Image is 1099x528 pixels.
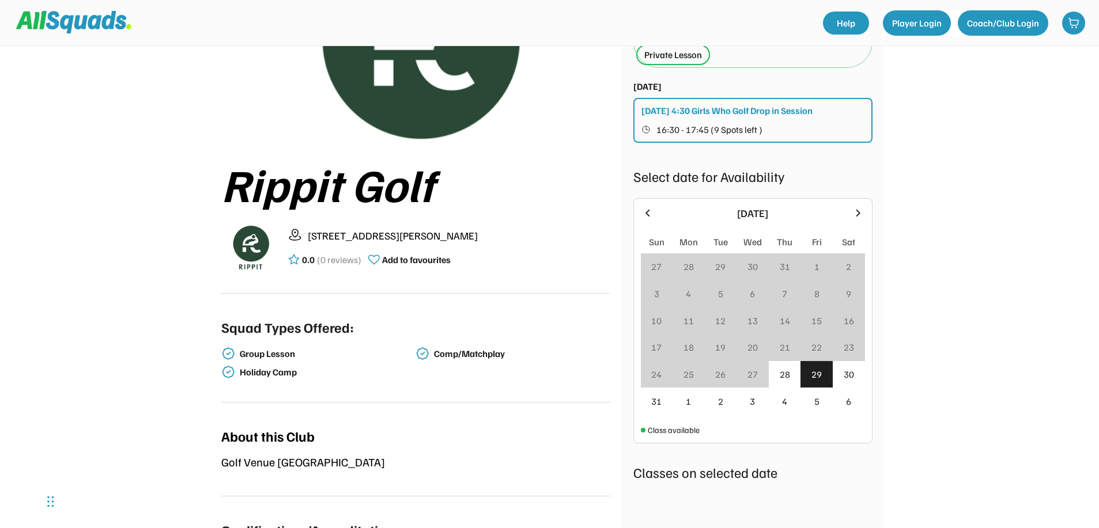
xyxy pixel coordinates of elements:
div: 4 [686,287,691,301]
div: [DATE] [633,79,662,93]
div: 29 [811,367,822,381]
img: Rippitlogov2_green.png [221,218,279,276]
div: Comp/Matchplay [434,348,608,359]
div: 6 [750,287,755,301]
div: 1 [686,394,691,408]
img: Squad%20Logo.svg [16,11,131,33]
div: 1 [814,260,819,274]
button: Player Login [883,10,951,36]
div: 2 [846,260,851,274]
div: 30 [844,367,854,381]
div: 9 [846,287,851,301]
div: Group Lesson [240,348,414,359]
div: Private Lesson [644,48,702,62]
img: check-verified-01.svg [221,365,235,379]
div: Thu [777,235,792,249]
div: 3 [750,394,755,408]
div: 3 [654,287,659,301]
img: shopping-cart-01%20%281%29.svg [1068,17,1079,29]
button: 16:30 - 17:45 (9 Spots left ) [641,122,866,137]
div: 7 [782,287,787,301]
div: 15 [811,314,822,328]
img: check-verified-01.svg [221,347,235,360]
span: 16:30 - 17:45 (9 Spots left ) [656,125,762,134]
div: [DATE] 4:30 Girls Who Golf Drop in Session [641,104,813,117]
div: 31 [780,260,790,274]
div: 10 [651,314,662,328]
a: Help [823,12,869,35]
div: 16 [844,314,854,328]
div: Rippit Golf [221,158,610,209]
div: 11 [683,314,694,328]
div: 31 [651,394,662,408]
div: 23 [844,340,854,354]
div: 28 [683,260,694,274]
div: 18 [683,340,694,354]
div: Classes on selected date [633,462,873,483]
div: 26 [715,367,726,381]
div: Holiday Camp [240,367,414,378]
div: 25 [683,367,694,381]
div: 27 [651,260,662,274]
div: 5 [814,394,819,408]
div: 4 [782,394,787,408]
div: 8 [814,287,819,301]
div: 19 [715,340,726,354]
div: [STREET_ADDRESS][PERSON_NAME] [308,228,610,244]
div: 30 [747,260,758,274]
div: 5 [718,287,723,301]
div: Class available [648,424,700,436]
div: 20 [747,340,758,354]
div: 0.0 [302,253,315,267]
div: 12 [715,314,726,328]
div: Add to favourites [382,253,451,267]
div: Sat [842,235,855,249]
div: 22 [811,340,822,354]
div: [DATE] [660,206,845,221]
img: check-verified-01.svg [416,347,429,360]
button: Coach/Club Login [958,10,1048,36]
div: 13 [747,314,758,328]
div: Sun [649,235,664,249]
div: Wed [743,235,762,249]
div: Tue [713,235,728,249]
div: 2 [718,394,723,408]
div: Golf Venue [GEOGRAPHIC_DATA] [221,453,610,470]
div: 27 [747,367,758,381]
div: 21 [780,340,790,354]
div: 24 [651,367,662,381]
div: 29 [715,260,726,274]
div: Fri [812,235,822,249]
div: 14 [780,314,790,328]
div: 17 [651,340,662,354]
div: Mon [679,235,698,249]
div: Squad Types Offered: [221,317,354,337]
div: 6 [846,394,851,408]
div: 28 [780,367,790,381]
div: About this Club [221,426,315,446]
div: Select date for Availability [633,166,873,187]
div: (0 reviews) [317,253,361,267]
